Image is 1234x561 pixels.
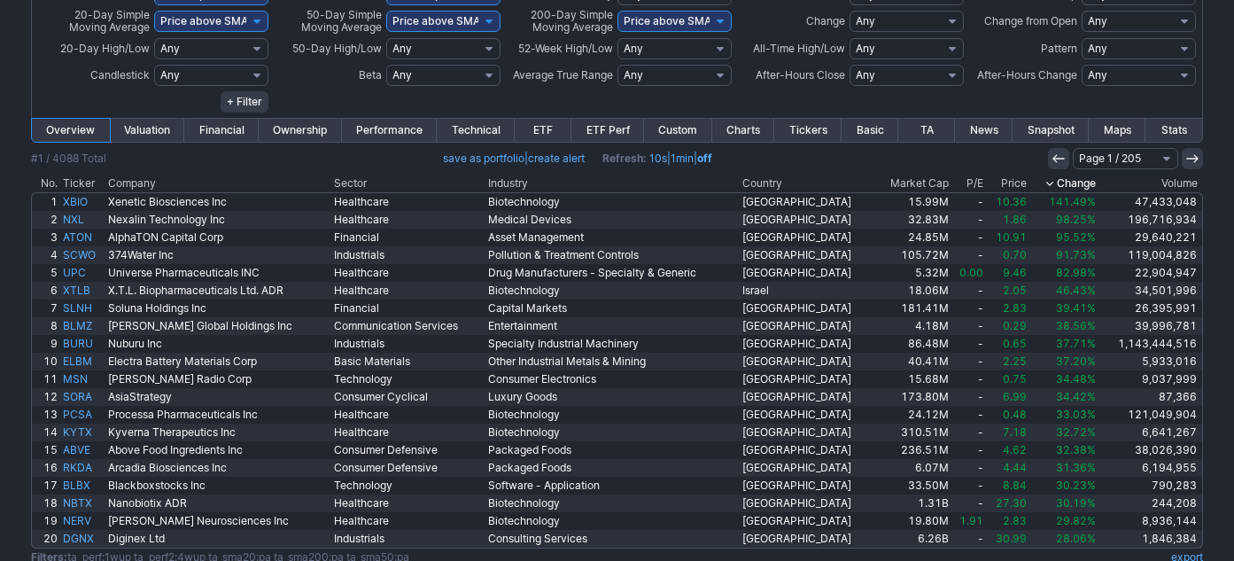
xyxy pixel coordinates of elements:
[1029,211,1099,229] a: 98.25%
[951,406,986,424] a: -
[1056,319,1096,332] span: 38.56%
[740,512,876,530] a: [GEOGRAPHIC_DATA]
[1029,246,1099,264] a: 91.73%
[951,193,986,211] a: -
[951,388,986,406] a: -
[60,211,105,229] a: NXL
[1029,300,1099,317] a: 39.41%
[105,424,331,441] a: Kyverna Therapeutics Inc
[60,406,105,424] a: PCSA
[342,119,438,142] a: Performance
[105,211,331,229] a: Nexalin Technology Inc
[60,282,105,300] a: XTLB
[996,496,1027,510] span: 27.30
[331,512,485,530] a: Healthcare
[485,512,740,530] a: Biotechnology
[875,211,951,229] a: 32.83M
[671,152,694,165] a: 1min
[32,211,60,229] a: 2
[740,282,876,300] a: Israel
[1003,461,1027,474] span: 4.44
[1056,284,1096,297] span: 46.43%
[485,229,740,246] a: Asset Management
[740,193,876,211] a: [GEOGRAPHIC_DATA]
[32,264,60,282] a: 5
[331,317,485,335] a: Communication Services
[986,246,1029,264] a: 0.70
[996,230,1027,244] span: 10.91
[951,370,986,388] a: -
[986,317,1029,335] a: 0.29
[32,370,60,388] a: 11
[1145,119,1202,142] a: Stats
[60,193,105,211] a: XBIO
[875,282,951,300] a: 18.06M
[105,246,331,264] a: 374Water Inc
[875,264,951,282] a: 5.32M
[331,406,485,424] a: Healthcare
[331,264,485,282] a: Healthcare
[1003,355,1027,368] span: 2.25
[875,335,951,353] a: 86.48M
[32,424,60,441] a: 14
[60,370,105,388] a: MSN
[1098,388,1202,406] a: 87,366
[951,459,986,477] a: -
[1003,266,1027,279] span: 9.46
[740,264,876,282] a: [GEOGRAPHIC_DATA]
[60,512,105,530] a: NERV
[1098,317,1202,335] a: 39,996,781
[32,512,60,530] a: 19
[485,335,740,353] a: Specialty Industrial Machinery
[1029,388,1099,406] a: 34.42%
[875,317,951,335] a: 4.18M
[1029,264,1099,282] a: 82.98%
[986,459,1029,477] a: 4.44
[184,119,259,142] a: Financial
[105,459,331,477] a: Arcadia Biosciences Inc
[875,229,951,246] a: 24.85M
[986,495,1029,512] a: 27.30
[60,246,105,264] a: SCWO
[1041,42,1077,55] span: Pattern
[740,441,876,459] a: [GEOGRAPHIC_DATA]
[32,530,60,548] a: 20
[1056,408,1096,421] span: 33.03%
[1098,459,1202,477] a: 6,194,955
[1013,119,1089,142] a: Snapshot
[1003,319,1027,332] span: 0.29
[1049,195,1096,208] span: 141.49%
[359,68,382,82] span: Beta
[485,264,740,282] a: Drug Manufacturers - Specialty & Generic
[1003,372,1027,386] span: 0.75
[531,8,613,34] span: 200-Day Simple Moving Average
[1003,425,1027,439] span: 7.18
[986,388,1029,406] a: 6.99
[32,459,60,477] a: 16
[1029,193,1099,211] a: 141.49%
[1029,459,1099,477] a: 31.36%
[485,282,740,300] a: Biotechnology
[1029,406,1099,424] a: 33.03%
[1098,530,1202,548] a: 1,846,384
[571,119,644,142] a: ETF Perf
[1098,300,1202,317] a: 26,395,991
[60,424,105,441] a: KYTX
[1056,372,1096,386] span: 34.48%
[955,119,1013,142] a: News
[110,119,185,142] a: Valuation
[1029,530,1099,548] a: 28.06%
[984,14,1077,27] span: Change from Open
[32,193,60,211] a: 1
[875,512,951,530] a: 19.80M
[740,317,876,335] a: [GEOGRAPHIC_DATA]
[986,353,1029,370] a: 2.25
[1056,514,1096,527] span: 29.82%
[986,211,1029,229] a: 1.86
[331,441,485,459] a: Consumer Defensive
[105,530,331,548] a: Diginex Ltd
[105,495,331,512] a: Nanobiotix ADR
[485,424,740,441] a: Biotechnology
[32,119,110,142] a: Overview
[1056,425,1096,439] span: 32.72%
